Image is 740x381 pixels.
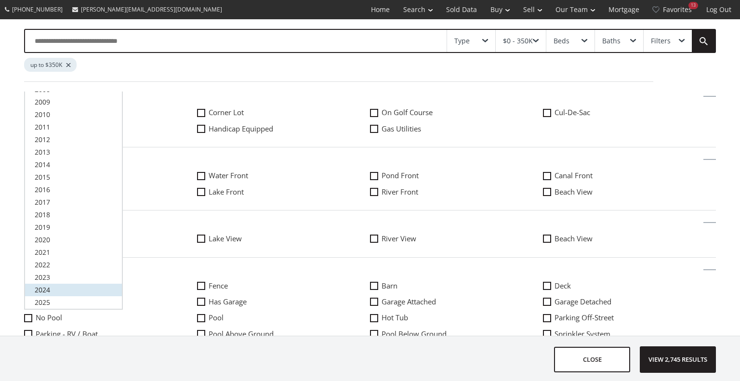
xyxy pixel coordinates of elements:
label: Cul-De-Sac [543,107,716,118]
div: Baths [602,38,621,44]
label: No Pool [24,313,197,323]
h4: Waterfront [24,152,716,171]
div: $0 - 350K [503,38,533,44]
label: Parking - RV / Boat [24,329,197,339]
span: 2025 [35,298,50,307]
div: up to $350K [24,58,77,72]
label: Beach View [543,234,716,244]
label: Garage Detached [543,297,716,307]
label: Hot Tub [370,313,543,323]
div: Filters [651,38,671,44]
span: View 2,745 results [643,347,713,372]
label: Barn [370,281,543,291]
label: Beach View [543,187,716,197]
h4: Property Features [24,89,716,107]
label: Parking Off-Street [543,313,716,323]
label: Sprinkler System [543,329,716,339]
label: Lake front [197,187,370,197]
h4: View [24,215,716,234]
label: Pool [197,313,370,323]
span: 2012 [35,135,50,144]
a: [PERSON_NAME][EMAIL_ADDRESS][DOMAIN_NAME] [67,0,227,18]
span: 2010 [35,110,50,119]
h4: Exterior features [24,263,716,281]
label: River front [370,187,543,197]
label: Canal front [543,171,716,181]
span: 2018 [35,210,50,219]
label: Gas Utilities [370,124,543,134]
label: Lake view [197,234,370,244]
label: Has garage [197,297,370,307]
label: Pond front [370,171,543,181]
label: Pool Below Ground [370,329,543,339]
div: 13 [688,2,698,9]
label: Garage Attached [370,297,543,307]
span: 2021 [35,248,50,257]
button: close [554,347,630,372]
label: Deck [543,281,716,291]
span: 2020 [35,235,50,244]
label: Handicap Equipped [197,124,370,134]
div: Beds [554,38,569,44]
span: 2024 [35,285,50,294]
span: 2015 [35,172,50,182]
span: 2019 [35,223,50,232]
label: Water front [197,171,370,181]
span: 2013 [35,147,50,157]
span: [PERSON_NAME][EMAIL_ADDRESS][DOMAIN_NAME] [81,5,222,13]
span: 2009 [35,97,50,106]
span: 2016 [35,185,50,194]
div: Type [454,38,470,44]
label: Pool Above Ground [197,329,370,339]
button: View 2,745 results [640,346,716,373]
label: River View [370,234,543,244]
label: On Golf Course [370,107,543,118]
span: 2023 [35,273,50,282]
span: 2011 [35,122,50,131]
label: Corner Lot [197,107,370,118]
label: Fence [197,281,370,291]
span: 2022 [35,260,50,269]
span: [PHONE_NUMBER] [12,5,63,13]
span: 2017 [35,197,50,207]
span: 2014 [35,160,50,169]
